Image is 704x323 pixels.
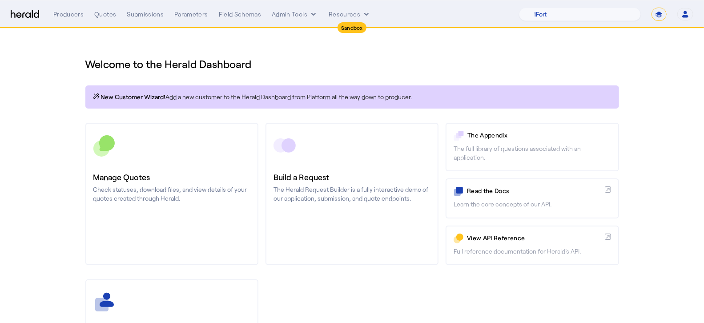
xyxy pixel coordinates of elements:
div: Quotes [94,10,116,19]
p: Read the Docs [467,186,601,195]
a: View API ReferenceFull reference documentation for Herald's API. [446,226,619,265]
a: The AppendixThe full library of questions associated with an application. [446,123,619,171]
button: internal dropdown menu [272,10,318,19]
h3: Manage Quotes [93,171,250,183]
p: The Appendix [467,131,611,140]
a: Build a RequestThe Herald Request Builder is a fully interactive demo of our application, submiss... [266,123,438,265]
div: Sandbox [338,22,366,33]
button: Resources dropdown menu [329,10,371,19]
p: Check statuses, download files, and view details of your quotes created through Herald. [93,185,250,203]
a: Read the DocsLearn the core concepts of our API. [446,178,619,218]
p: View API Reference [467,234,601,242]
div: Field Schemas [219,10,261,19]
img: Herald Logo [11,10,39,19]
div: Submissions [127,10,164,19]
p: The Herald Request Builder is a fully interactive demo of our application, submission, and quote ... [274,185,430,203]
h3: Build a Request [274,171,430,183]
p: The full library of questions associated with an application. [454,144,611,162]
h1: Welcome to the Herald Dashboard [85,57,619,71]
p: Add a new customer to the Herald Dashboard from Platform all the way down to producer. [93,93,612,101]
div: Parameters [174,10,208,19]
div: Producers [53,10,84,19]
p: Full reference documentation for Herald's API. [454,247,611,256]
span: New Customer Wizard! [101,93,166,101]
a: Manage QuotesCheck statuses, download files, and view details of your quotes created through Herald. [85,123,258,265]
p: Learn the core concepts of our API. [454,200,611,209]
